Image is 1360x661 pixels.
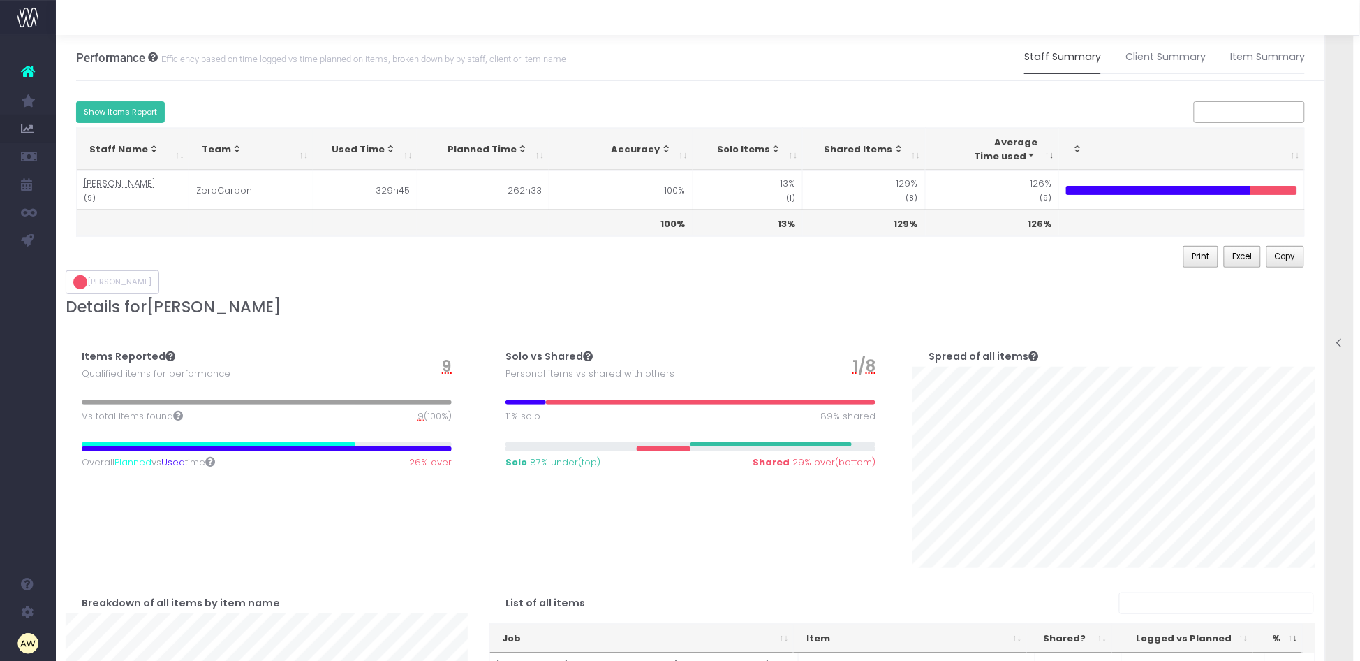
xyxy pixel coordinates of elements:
[1183,246,1218,268] button: Print
[505,456,600,470] span: (top)
[926,210,1060,236] th: 126%
[803,128,926,170] th: Shared Items: activate to sort column ascending
[77,128,190,170] th: Staff Name: activate to sort column ascending
[76,101,165,123] button: Show Items Report
[549,170,693,210] td: 100%
[417,170,549,210] td: 262h33
[1224,246,1261,268] button: Excel
[76,51,145,65] span: Performance
[693,128,804,170] th: Solo Items: activate to sort column ascending
[866,354,875,378] span: 8
[820,409,875,423] span: 89% shared
[82,367,230,381] span: Qualified items for performance
[693,170,804,210] td: 13%
[1059,128,1305,170] th: : activate to sort column ascending
[1024,41,1101,73] a: Staff Summary
[706,143,782,157] div: Solo Items
[505,409,540,423] span: 11% solo
[549,210,693,236] th: 100%
[66,298,1316,317] h3: Details for
[505,456,527,469] strong: Solo
[1253,624,1303,653] th: %: activate to sort column ascending
[926,170,1060,210] td: 126%
[1112,624,1253,653] th: Logged vs Planned: activate to sort column ascending
[17,633,38,654] img: images/default_profile_image.png
[82,409,183,423] span: Vs total items found
[786,191,795,203] small: (1)
[505,367,674,381] span: Personal items vs shared with others
[753,456,875,470] span: (bottom)
[417,409,452,423] span: (100%)
[1275,250,1295,263] span: Copy
[852,354,875,378] span: /
[189,128,313,170] th: Team: activate to sort column ascending
[313,170,418,210] td: 329h45
[202,143,292,157] div: Team
[530,456,578,470] span: 87% under
[693,210,804,236] th: 13%
[562,143,672,157] div: Accuracy
[82,456,215,470] span: Overall vs time
[1232,250,1252,263] span: Excel
[89,143,168,157] div: Staff Name
[313,128,418,170] th: Used Time: activate to sort column ascending
[66,270,160,294] button: [PERSON_NAME]
[417,128,549,170] th: Planned Time: activate to sort column ascending
[803,210,926,236] th: 129%
[417,409,424,423] span: 9
[189,170,313,210] td: ZeroCarbon
[803,170,926,210] td: 129%
[1125,41,1206,73] a: Client Summary
[505,597,585,609] h4: List of all items
[1040,191,1051,203] small: (9)
[906,191,918,203] small: (8)
[84,191,96,203] small: (9)
[815,143,904,157] div: Shared Items
[938,136,1038,163] div: Average Time used
[84,177,156,190] abbr: [PERSON_NAME]
[158,51,567,65] small: Efficiency based on time logged vs time planned on items, broken down by by staff, client or item...
[549,128,693,170] th: Accuracy: activate to sort column ascending
[430,143,528,157] div: Planned Time
[926,128,1060,170] th: AverageTime used: activate to sort column ascending
[161,456,185,470] span: Used
[929,351,1039,363] h4: Spread of all items
[326,143,397,157] div: Used Time
[442,354,452,378] span: 9
[852,354,858,378] span: 1
[505,351,593,363] h4: Solo vs Shared
[490,624,794,653] th: Job: activate to sort column ascending
[1192,250,1210,263] span: Print
[82,351,175,363] h4: Items Reported
[794,624,1027,653] th: Item: activate to sort column ascending
[1230,41,1305,73] a: Item Summary
[82,597,280,609] h4: Breakdown of all items by item name
[792,456,835,470] span: 29% over
[1027,624,1112,653] th: Shared?: activate to sort column ascending
[114,456,151,470] span: Planned
[1266,246,1304,268] button: Copy
[147,298,282,317] span: [PERSON_NAME]
[753,456,790,469] strong: Shared
[409,456,452,470] span: 26% over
